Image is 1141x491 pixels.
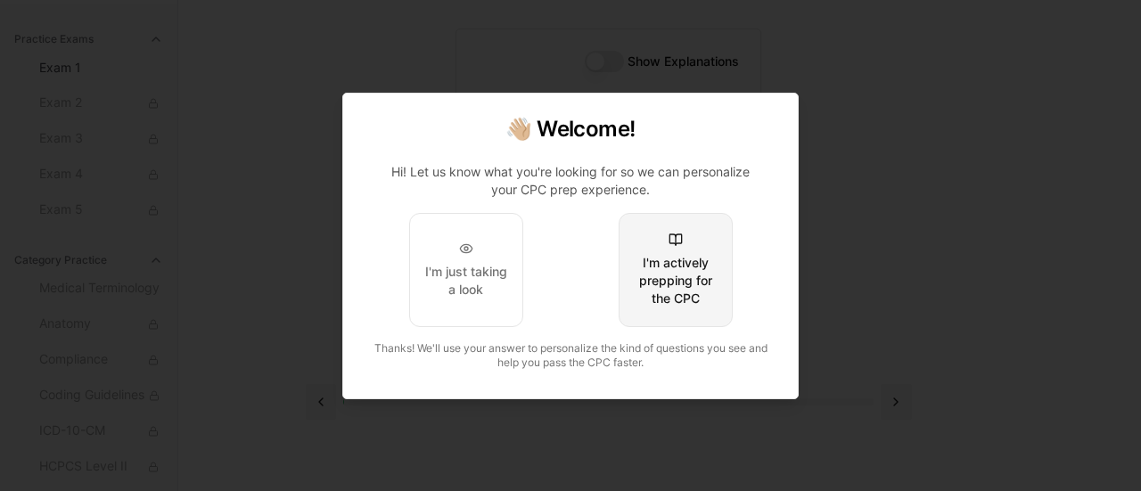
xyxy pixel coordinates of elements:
[374,341,768,369] span: Thanks! We'll use your answer to personalize the kind of questions you see and help you pass the ...
[409,213,523,327] button: I'm just taking a look
[619,213,733,327] button: I'm actively prepping for the CPC
[634,254,718,307] div: I'm actively prepping for the CPC
[365,115,776,143] h2: 👋🏼 Welcome!
[424,263,508,299] div: I'm just taking a look
[379,163,762,199] p: Hi! Let us know what you're looking for so we can personalize your CPC prep experience.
